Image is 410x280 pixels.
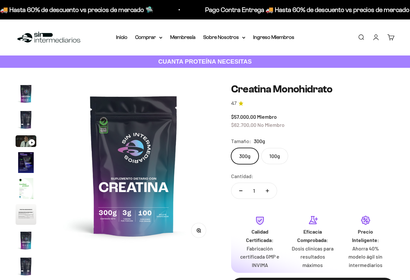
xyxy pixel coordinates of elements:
button: Ir al artículo 4 [16,152,36,175]
button: Ir al artículo 7 [16,230,36,253]
strong: Calidad Certificada: [246,228,274,243]
legend: Tamaño: [231,137,251,145]
button: Ir al artículo 6 [16,204,36,227]
h1: Creatina Monohidrato [231,83,394,95]
img: Creatina Monohidrato [16,109,36,130]
button: Ir al artículo 5 [16,178,36,201]
summary: Sobre Nosotros [203,33,245,42]
button: Aumentar cantidad [258,183,277,199]
img: Creatina Monohidrato [16,178,36,199]
a: Inicio [116,34,127,40]
img: Creatina Monohidrato [16,204,36,225]
p: Fabricación certificada GMP e INVIMA [239,244,281,269]
img: Creatina Monohidrato [16,230,36,251]
span: 4.7 [231,100,237,107]
img: Creatina Monohidrato [52,83,216,247]
img: Creatina Monohidrato [16,152,36,173]
button: Ir al artículo 3 [16,135,36,149]
p: Dosis clínicas para resultados máximos [291,244,334,269]
span: 300g [254,137,265,145]
span: Miembro [257,114,277,120]
strong: Eficacia Comprobada: [297,228,328,243]
p: Pago Contra Entrega 🚚 Hasta 60% de descuento vs precios de mercado 🛸 [192,5,406,15]
a: 4.74.7 de 5.0 estrellas [231,100,394,107]
span: $62.700,00 [231,122,256,128]
strong: CUANTA PROTEÍNA NECESITAS [158,58,252,65]
a: Ingreso Miembros [253,34,294,40]
button: Ir al artículo 2 [16,109,36,132]
label: Cantidad: [231,172,253,180]
img: Creatina Monohidrato [16,83,36,104]
img: Creatina Monohidrato [16,256,36,277]
button: Ir al artículo 8 [16,256,36,279]
strong: Precio Inteligente: [352,228,379,243]
a: Membresía [170,34,195,40]
span: $57.000,00 [231,114,256,120]
span: No Miembro [257,122,285,128]
button: Reducir cantidad [231,183,250,199]
summary: Comprar [135,33,162,42]
p: Ahorra 40% modelo ágil sin intermediarios [344,244,387,269]
button: Ir al artículo 1 [16,83,36,106]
